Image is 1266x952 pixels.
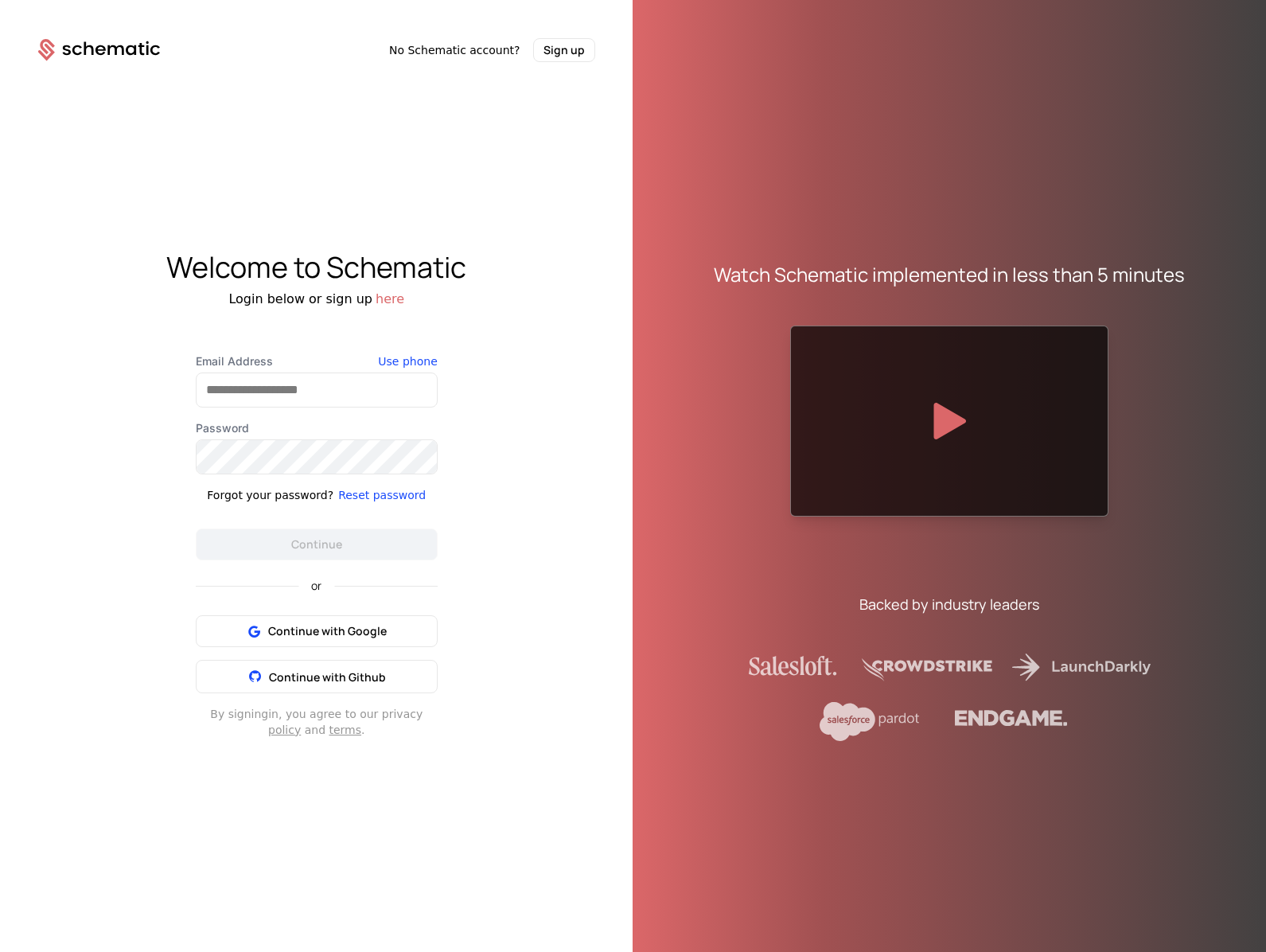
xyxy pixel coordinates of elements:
[196,615,438,647] button: Continue with Google
[329,724,361,736] a: terms
[268,724,301,736] a: policy
[269,669,386,685] span: Continue with Github
[714,262,1185,287] div: Watch Schematic implemented in less than 5 minutes
[196,353,438,369] label: Email Address
[196,420,438,436] label: Password
[338,487,426,503] button: Reset password
[268,623,387,639] span: Continue with Google
[207,487,333,503] div: Forgot your password?
[196,660,438,693] button: Continue with Github
[196,706,438,738] div: By signing in , you agree to our privacy and .
[859,593,1039,615] div: Backed by industry leaders
[196,529,438,560] button: Continue
[298,580,334,591] span: or
[389,42,520,58] span: No Schematic account?
[376,290,404,309] button: here
[378,353,437,369] button: Use phone
[533,38,595,62] button: Sign up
